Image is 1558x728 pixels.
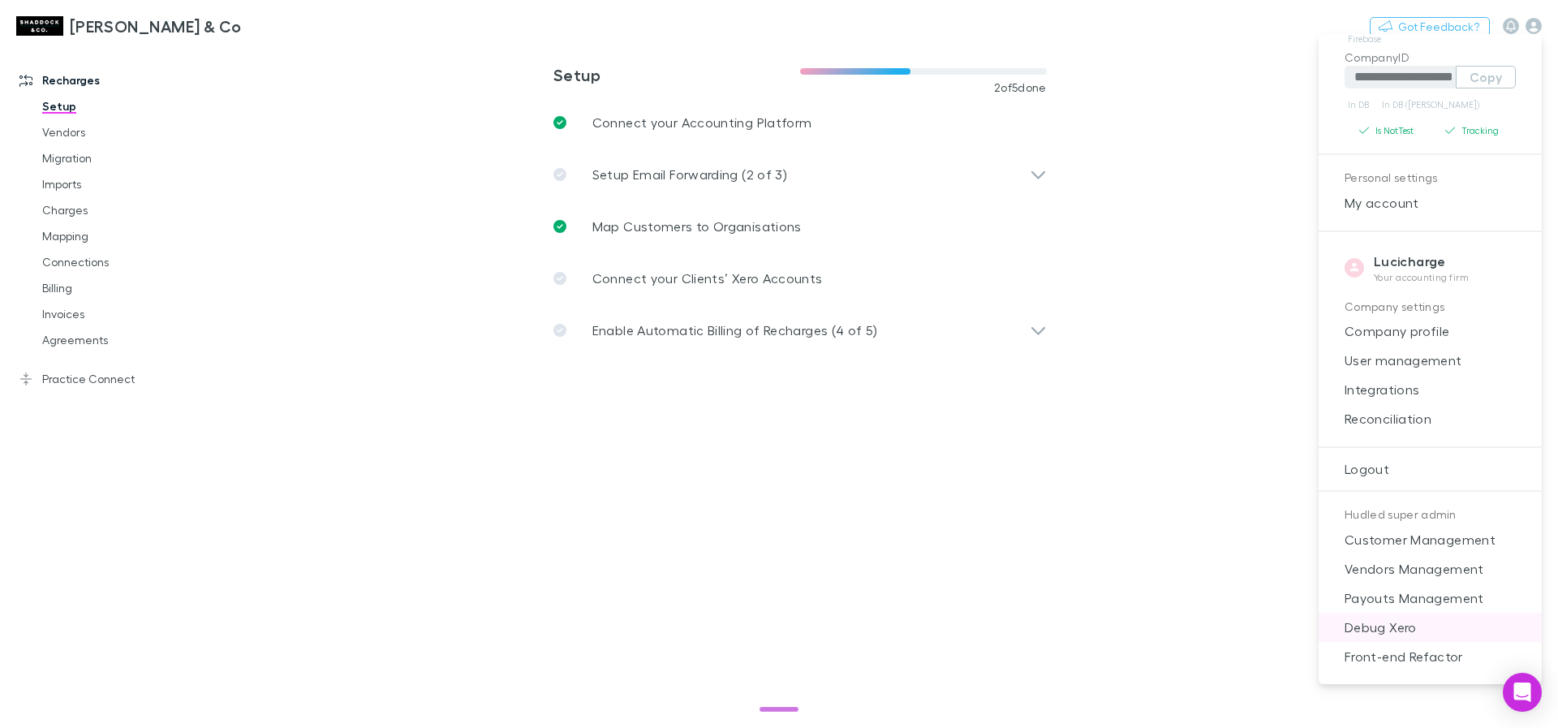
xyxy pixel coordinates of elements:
span: User management [1332,351,1529,370]
span: Reconciliation [1332,409,1529,429]
p: Company settings [1345,297,1516,317]
button: Copy [1456,66,1516,88]
span: Company profile [1332,321,1529,341]
button: Tracking [1431,121,1517,140]
a: Firebase [1345,29,1384,49]
span: My account [1332,193,1529,213]
span: Logout [1332,459,1529,479]
strong: Lucicharge [1374,253,1446,269]
a: In DB [1345,95,1372,114]
span: Front-end Refactor [1332,647,1529,666]
span: Integrations [1332,380,1529,399]
button: Is NotTest [1345,121,1431,140]
p: CompanyID [1345,49,1516,66]
span: Customer Management [1332,530,1529,549]
span: Debug Xero [1332,618,1529,637]
a: In DB ([PERSON_NAME]) [1379,95,1483,114]
p: Hudled super admin [1345,505,1516,525]
span: Payouts Management [1332,588,1529,608]
div: Open Intercom Messenger [1503,673,1542,712]
span: Vendors Management [1332,559,1529,579]
p: Your accounting firm [1374,271,1470,284]
p: Personal settings [1345,168,1516,188]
